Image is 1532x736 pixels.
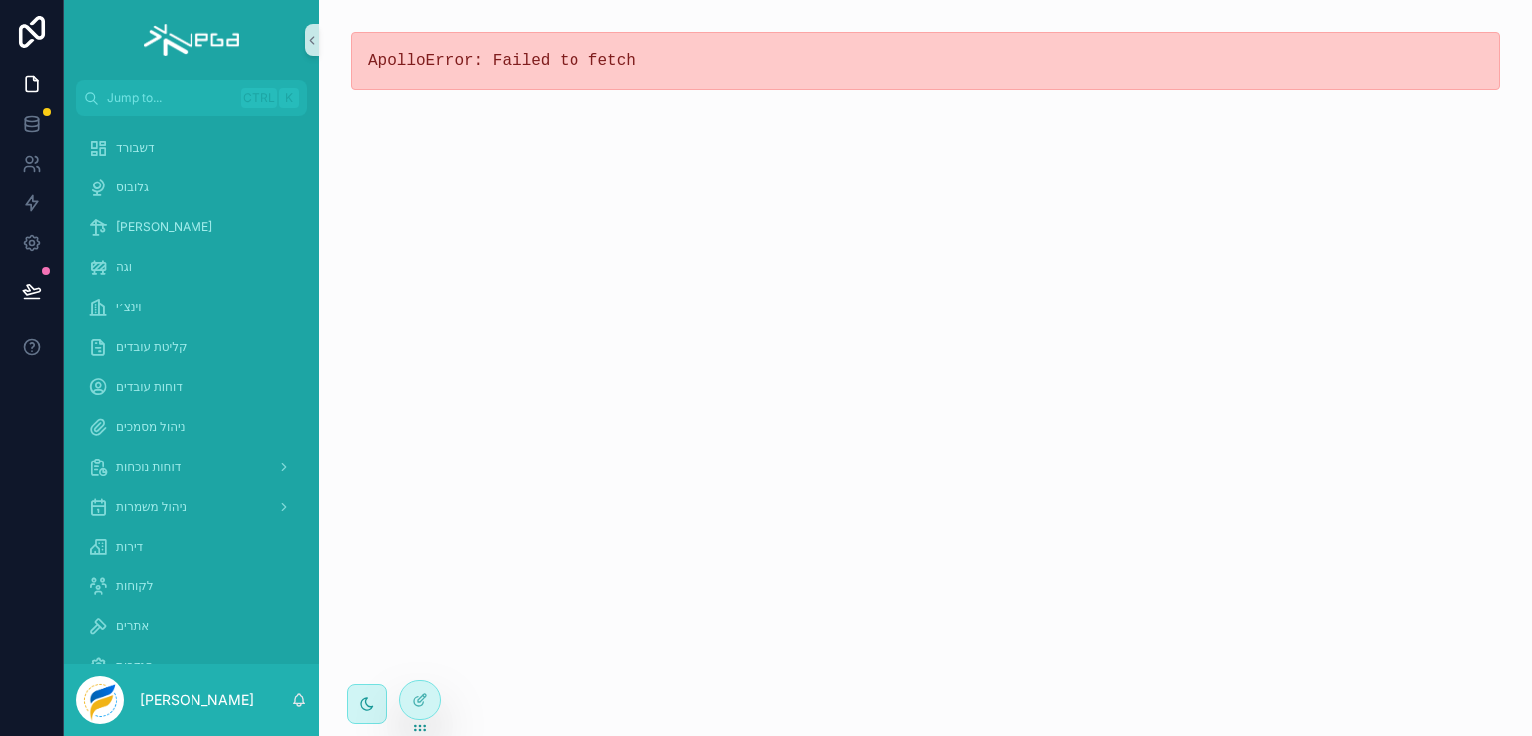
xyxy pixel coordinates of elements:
[76,409,307,445] a: ניהול מסמכים
[116,180,149,195] span: גלובוס
[368,49,1483,73] pre: ApolloError: Failed to fetch
[116,259,132,275] span: וגה
[116,140,155,156] span: דשבורד
[76,369,307,405] a: דוחות עובדים
[116,299,142,315] span: וינצ׳י
[116,219,212,235] span: [PERSON_NAME]
[116,658,153,674] span: הגדרות
[116,459,181,475] span: דוחות נוכחות
[241,88,277,108] span: Ctrl
[116,339,188,355] span: קליטת עובדים
[76,529,307,564] a: דירות
[116,499,187,515] span: ניהול משמרות
[116,539,143,554] span: דירות
[76,80,307,116] button: Jump to...CtrlK
[140,690,254,710] p: [PERSON_NAME]
[76,608,307,644] a: אתרים
[76,568,307,604] a: לקוחות
[76,209,307,245] a: [PERSON_NAME]
[281,90,297,106] span: K
[76,289,307,325] a: וינצ׳י
[76,249,307,285] a: וגה
[116,379,183,395] span: דוחות עובדים
[76,130,307,166] a: דשבורד
[76,170,307,205] a: גלובוס
[64,116,319,664] div: scrollable content
[144,24,238,56] img: App logo
[76,489,307,525] a: ניהול משמרות
[116,618,149,634] span: אתרים
[116,578,154,594] span: לקוחות
[76,329,307,365] a: קליטת עובדים
[76,449,307,485] a: דוחות נוכחות
[107,90,233,106] span: Jump to...
[116,419,186,435] span: ניהול מסמכים
[76,648,307,684] a: הגדרות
